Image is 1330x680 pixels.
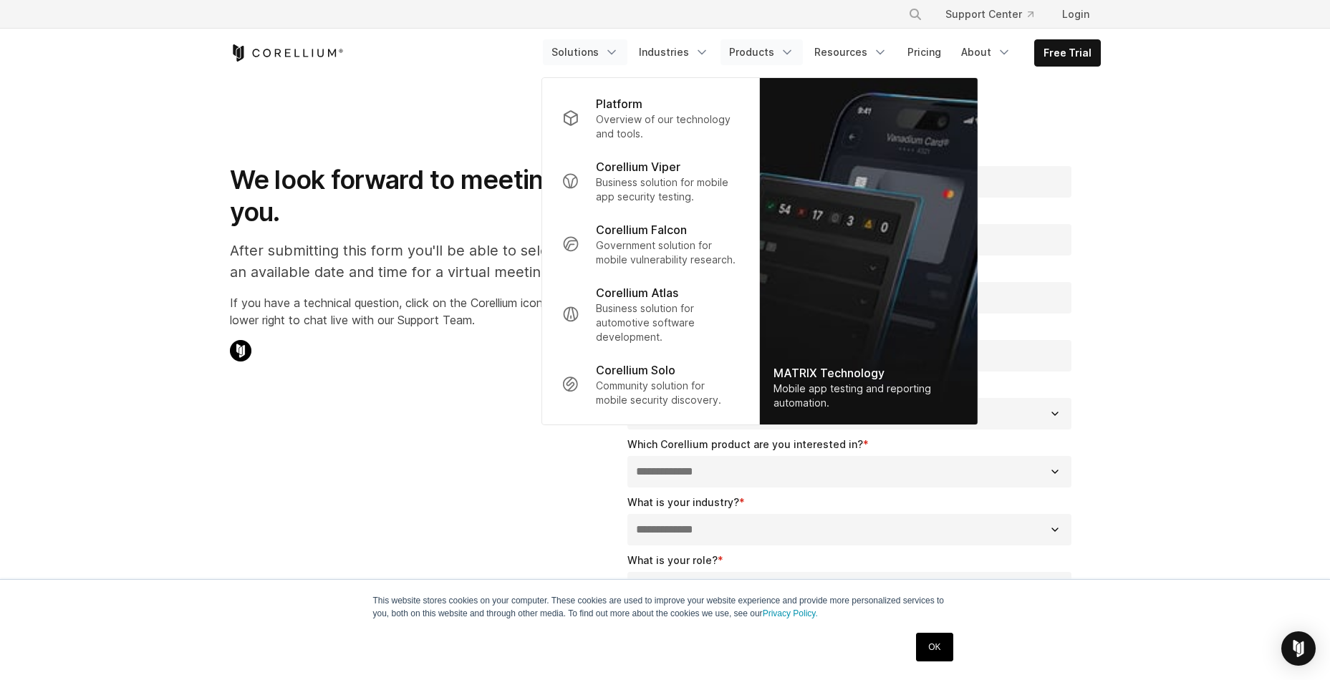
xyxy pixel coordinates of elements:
a: Corellium Atlas Business solution for automotive software development. [550,276,750,353]
p: After submitting this form you'll be able to select an available date and time for a virtual meet... [230,240,576,283]
a: Support Center [934,1,1045,27]
a: OK [916,633,953,661]
p: Overview of our technology and tools. [596,112,738,141]
a: Login [1051,1,1101,27]
a: Solutions [543,39,627,65]
a: Free Trial [1035,40,1100,66]
h1: We look forward to meeting you. [230,164,576,228]
a: About [953,39,1020,65]
a: Corellium Solo Community solution for mobile security discovery. [550,353,750,416]
img: Corellium Chat Icon [230,340,251,361]
a: Pricing [899,39,950,65]
p: Corellium Atlas [596,284,678,301]
p: Corellium Falcon [596,221,687,238]
p: Government solution for mobile vulnerability research. [596,238,738,267]
p: This website stores cookies on your computer. These cookies are used to improve your website expe... [373,594,958,620]
p: Corellium Viper [596,158,680,175]
a: Privacy Policy. [763,608,818,618]
span: What is your role? [627,554,718,566]
span: What is your industry? [627,496,739,508]
div: MATRIX Technology [774,364,963,382]
p: If you have a technical question, click on the Corellium icon in the lower right to chat live wit... [230,294,576,329]
a: Industries [630,39,718,65]
img: Matrix_WebNav_1x [759,78,977,424]
p: Business solution for automotive software development. [596,301,738,344]
a: Corellium Viper Business solution for mobile app security testing. [550,150,750,213]
a: Corellium Home [230,44,344,62]
span: Which Corellium product are you interested in? [627,438,863,450]
p: Corellium Solo [596,361,675,379]
a: Platform Overview of our technology and tools. [550,87,750,150]
div: Navigation Menu [891,1,1101,27]
a: MATRIX Technology Mobile app testing and reporting automation. [759,78,977,424]
p: Platform [596,95,642,112]
p: Business solution for mobile app security testing. [596,175,738,204]
div: Open Intercom Messenger [1281,631,1316,666]
button: Search [902,1,928,27]
div: Navigation Menu [543,39,1101,67]
p: Community solution for mobile security discovery. [596,379,738,407]
a: Resources [806,39,896,65]
a: Corellium Falcon Government solution for mobile vulnerability research. [550,213,750,276]
div: Mobile app testing and reporting automation. [774,382,963,410]
a: Products [721,39,803,65]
